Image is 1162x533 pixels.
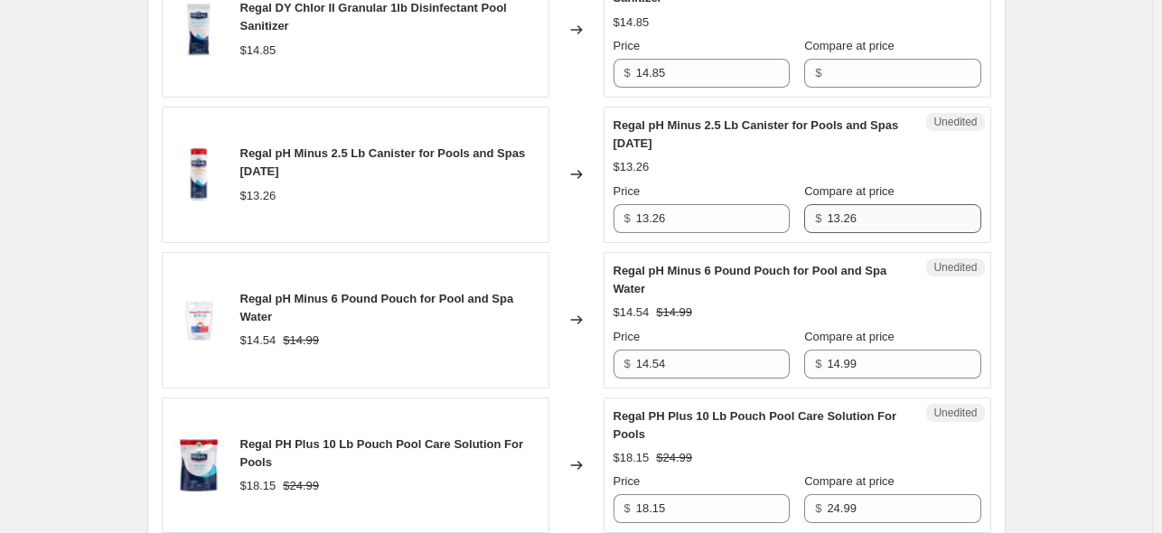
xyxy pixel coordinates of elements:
span: Regal pH Minus 2.5 Lb Canister for Pools and Spas [DATE] [240,146,526,178]
span: Price [614,474,641,488]
img: original_e9c9db7e-b09e-4483-899f-2c3e7a4a6ac7_80x.jpg [172,438,226,492]
strike: $14.99 [283,332,319,350]
div: $13.26 [240,187,276,205]
span: $ [815,501,821,515]
span: $ [624,501,631,515]
span: Compare at price [804,330,895,343]
strike: $24.99 [656,449,692,467]
span: Unedited [933,406,977,420]
span: $ [815,357,821,370]
span: Compare at price [804,39,895,52]
strike: $14.99 [656,304,692,322]
span: Regal pH Minus 2.5 Lb Canister for Pools and Spas [DATE] [614,118,899,150]
div: $13.26 [614,158,650,176]
img: original_c2a90066-f34d-4876-a9ca-4213f9d4c86e_80x.jpg [172,3,226,57]
span: Compare at price [804,474,895,488]
span: $ [815,211,821,225]
span: $ [624,357,631,370]
span: $ [815,66,821,79]
img: original_0abeb519-ff84-4a8d-b805-776b2680cc1f_80x.jpg [172,147,226,201]
span: $ [624,211,631,225]
div: $14.54 [614,304,650,322]
span: Price [614,39,641,52]
img: original_c034052c-8bce-4ad7-bf39-fe629f5575e5_80x.jpg [172,293,226,347]
span: Price [614,184,641,198]
strike: $24.99 [283,477,319,495]
span: Regal pH Minus 6 Pound Pouch for Pool and Spa Water [614,264,887,295]
span: Compare at price [804,184,895,198]
span: Price [614,330,641,343]
span: Unedited [933,260,977,275]
span: Regal DY Chlor II Granular 1lb Disinfectant Pool Sanitizer [240,1,507,33]
div: $18.15 [614,449,650,467]
span: Regal pH Minus 6 Pound Pouch for Pool and Spa Water [240,292,514,323]
span: $ [624,66,631,79]
span: Unedited [933,115,977,129]
div: $18.15 [240,477,276,495]
div: $14.85 [614,14,650,32]
div: $14.85 [240,42,276,60]
span: Regal PH Plus 10 Lb Pouch Pool Care Solution For Pools [240,437,524,469]
div: $14.54 [240,332,276,350]
span: Regal PH Plus 10 Lb Pouch Pool Care Solution For Pools [614,409,897,441]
